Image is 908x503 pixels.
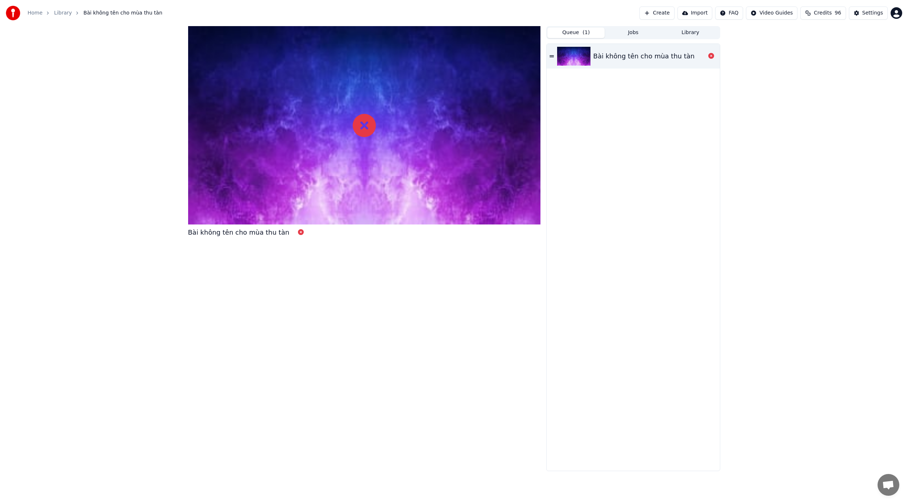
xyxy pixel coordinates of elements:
span: 96 [835,9,841,17]
span: Bài không tên cho mùa thu tàn [83,9,162,17]
button: Video Guides [746,7,797,20]
button: Jobs [605,28,662,38]
div: Open chat [878,474,899,496]
a: Home [28,9,42,17]
button: Settings [849,7,888,20]
a: Library [54,9,72,17]
div: Bài không tên cho mùa thu tàn [593,51,695,61]
button: Create [639,7,675,20]
button: Import [677,7,712,20]
button: FAQ [715,7,743,20]
span: ( 1 ) [582,29,590,36]
button: Credits96 [800,7,846,20]
img: youka [6,6,20,20]
div: Settings [862,9,883,17]
span: Credits [814,9,832,17]
button: Queue [547,28,605,38]
nav: breadcrumb [28,9,162,17]
button: Library [662,28,719,38]
div: Bài không tên cho mùa thu tàn [188,227,290,238]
